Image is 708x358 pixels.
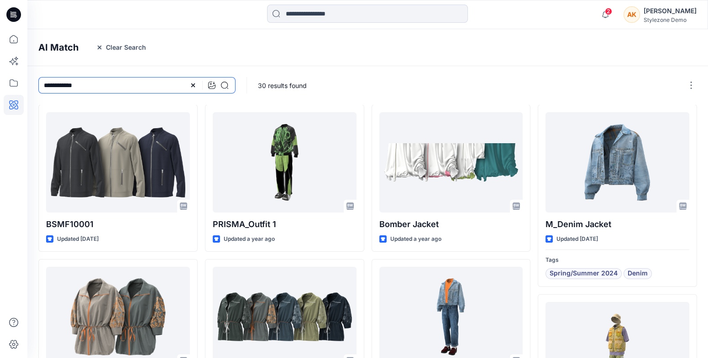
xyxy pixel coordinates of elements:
span: Spring/Summer 2024 [550,268,618,279]
span: 2 [605,8,612,15]
div: AK [624,6,640,23]
p: Bomber Jacket [379,218,523,231]
p: Tags [545,255,689,265]
a: PRISMA_Outfit 1 [213,112,357,213]
p: 30 results found [258,81,307,90]
p: BSMF10001 [46,218,190,231]
div: [PERSON_NAME] [644,5,697,16]
div: Stylezone Demo [644,16,697,23]
a: M_Denim Jacket [545,112,689,213]
p: Updated [DATE] [57,234,99,244]
p: Updated a year ago [224,234,275,244]
p: Updated [DATE] [556,234,598,244]
button: Clear Search [90,40,152,55]
p: PRISMA_Outfit 1 [213,218,357,231]
p: Updated a year ago [390,234,441,244]
a: Bomber Jacket [379,112,523,213]
p: M_Denim Jacket [545,218,689,231]
a: BSMF10001 [46,112,190,213]
h4: AI Match [38,42,79,53]
span: Denim [628,268,648,279]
